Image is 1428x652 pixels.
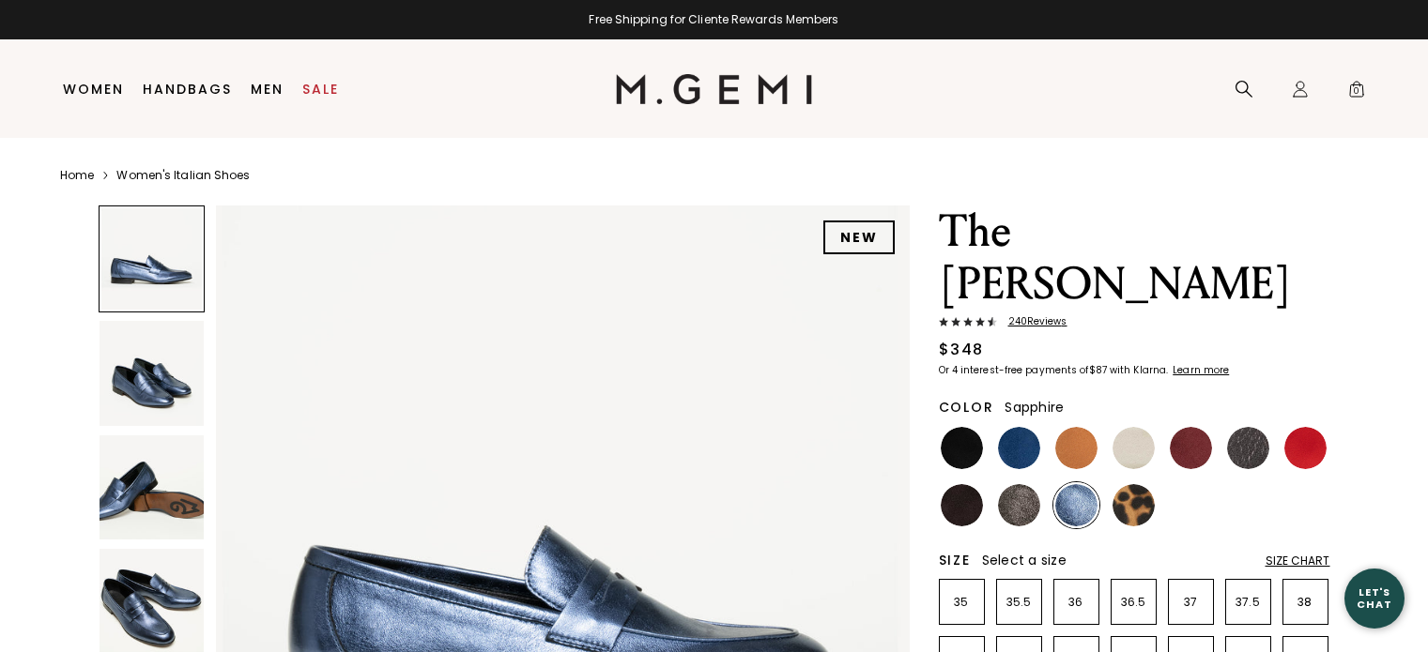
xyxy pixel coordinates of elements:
[63,82,124,97] a: Women
[1173,363,1229,377] klarna-placement-style-cta: Learn more
[251,82,284,97] a: Men
[1112,595,1156,610] p: 36.5
[616,74,812,104] img: M.Gemi
[939,316,1330,331] a: 240Reviews
[100,435,205,540] img: The Sacca Donna
[939,363,1089,377] klarna-placement-style-body: Or 4 interest-free payments of
[1110,363,1171,377] klarna-placement-style-body: with Klarna
[998,427,1040,469] img: Navy
[1284,427,1327,469] img: Sunset Red
[1113,427,1155,469] img: Light Oatmeal
[997,316,1067,327] span: 240 Review s
[1266,553,1330,569] div: Size Chart
[1283,595,1328,610] p: 38
[941,427,983,469] img: Black
[302,82,339,97] a: Sale
[1227,427,1269,469] img: Dark Gunmetal
[939,553,971,568] h2: Size
[1089,363,1107,377] klarna-placement-style-amount: $87
[940,595,984,610] p: 35
[997,595,1041,610] p: 35.5
[1170,427,1212,469] img: Burgundy
[1055,484,1098,526] img: Sapphire
[823,220,895,254] div: NEW
[1347,83,1366,102] span: 0
[939,205,1330,311] h1: The [PERSON_NAME]
[939,400,994,415] h2: Color
[1171,365,1229,376] a: Learn more
[1344,586,1405,610] div: Let's Chat
[982,551,1067,569] span: Select a size
[1055,427,1098,469] img: Luggage
[60,168,94,183] a: Home
[941,484,983,526] img: Dark Chocolate
[1054,595,1098,610] p: 36
[1005,398,1064,417] span: Sapphire
[116,168,250,183] a: Women's Italian Shoes
[1169,595,1213,610] p: 37
[1113,484,1155,526] img: Leopard
[1226,595,1270,610] p: 37.5
[939,339,984,361] div: $348
[143,82,232,97] a: Handbags
[100,321,205,426] img: The Sacca Donna
[998,484,1040,526] img: Cocoa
